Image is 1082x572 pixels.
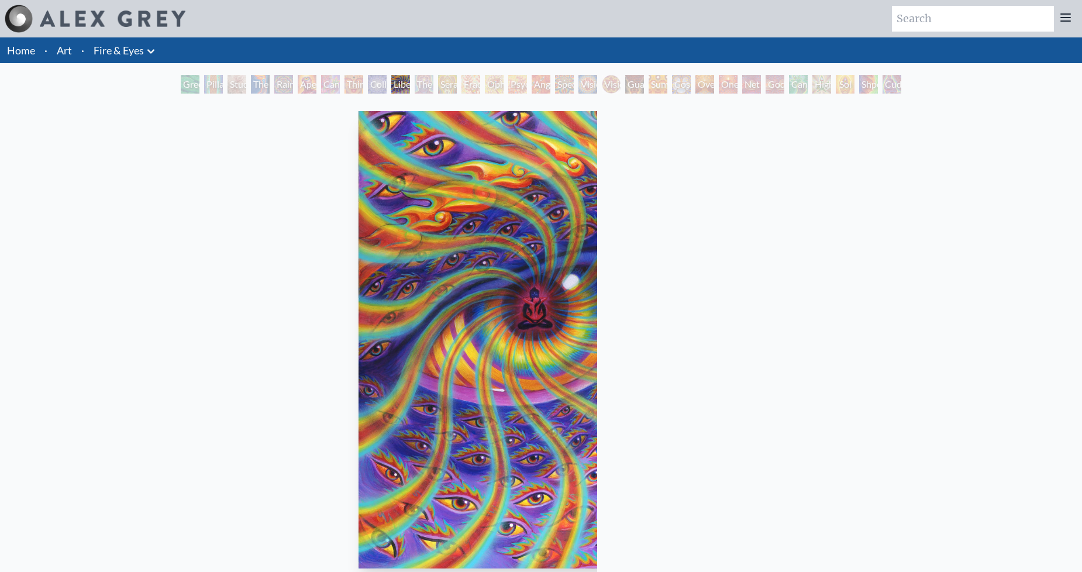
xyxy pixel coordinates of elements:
div: Ophanic Eyelash [485,75,504,94]
div: Godself [766,75,784,94]
div: Cannabis Sutra [321,75,340,94]
div: Net of Being [742,75,761,94]
div: Pillar of Awareness [204,75,223,94]
div: Seraphic Transport Docking on the Third Eye [438,75,457,94]
div: Aperture [298,75,316,94]
div: Spectral Lotus [555,75,574,94]
img: Liberation-Through-Seeing-2004-Alex-Grey-watermarked.jpg [359,111,723,568]
div: Sunyata [649,75,667,94]
div: Cosmic Elf [672,75,691,94]
div: Green Hand [181,75,199,94]
a: Art [57,42,72,58]
div: The Torch [251,75,270,94]
div: The Seer [415,75,433,94]
div: One [719,75,738,94]
input: Search [892,6,1054,32]
div: Study for the Great Turn [228,75,246,94]
div: Collective Vision [368,75,387,94]
div: Cannafist [789,75,808,94]
div: Vision Crystal [578,75,597,94]
div: Guardian of Infinite Vision [625,75,644,94]
li: · [77,37,89,63]
div: Shpongled [859,75,878,94]
div: Higher Vision [812,75,831,94]
div: Oversoul [695,75,714,94]
div: Sol Invictus [836,75,854,94]
a: Fire & Eyes [94,42,144,58]
div: Liberation Through Seeing [391,75,410,94]
li: · [40,37,52,63]
div: Rainbow Eye Ripple [274,75,293,94]
div: Third Eye Tears of Joy [344,75,363,94]
div: Fractal Eyes [461,75,480,94]
div: Vision [PERSON_NAME] [602,75,621,94]
div: Psychomicrograph of a Fractal Paisley Cherub Feather Tip [508,75,527,94]
div: Angel Skin [532,75,550,94]
a: Home [7,44,35,57]
div: Cuddle [883,75,901,94]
